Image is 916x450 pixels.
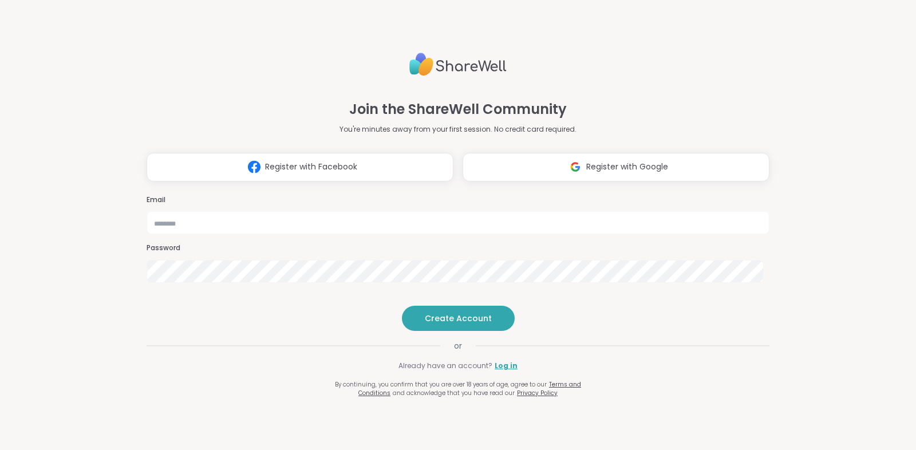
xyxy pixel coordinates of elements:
[147,243,769,253] h3: Password
[402,306,515,331] button: Create Account
[265,161,357,173] span: Register with Facebook
[586,161,668,173] span: Register with Google
[440,340,476,352] span: or
[349,99,567,120] h1: Join the ShareWell Community
[425,313,492,324] span: Create Account
[339,124,577,135] p: You're minutes away from your first session. No credit card required.
[147,153,453,181] button: Register with Facebook
[517,389,558,397] a: Privacy Policy
[393,389,515,397] span: and acknowledge that you have read our
[398,361,492,371] span: Already have an account?
[409,48,507,81] img: ShareWell Logo
[358,380,581,397] a: Terms and Conditions
[463,153,769,181] button: Register with Google
[564,156,586,177] img: ShareWell Logomark
[495,361,518,371] a: Log in
[147,195,769,205] h3: Email
[335,380,547,389] span: By continuing, you confirm that you are over 18 years of age, agree to our
[243,156,265,177] img: ShareWell Logomark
